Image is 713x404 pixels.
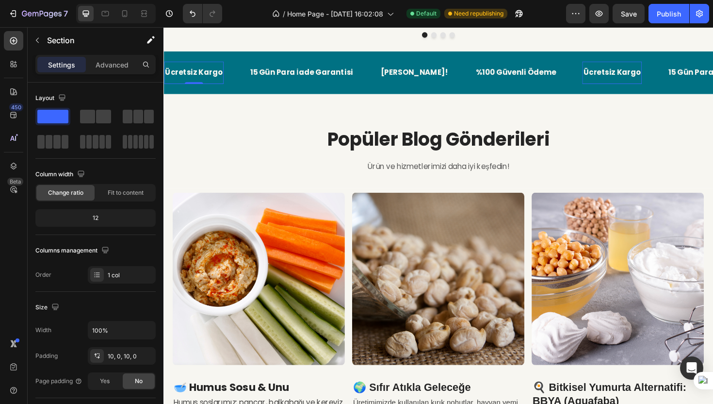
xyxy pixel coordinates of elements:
[35,352,58,360] div: Padding
[35,377,82,386] div: Page padding
[183,4,222,23] div: Undo/Redo
[535,41,643,55] p: 15 Gün Para İade Garantisi
[200,373,382,390] h3: 🌍 Sıfır Atıkla Geleceğe
[88,321,155,339] input: Auto
[454,9,503,18] span: Need republishing
[35,326,51,335] div: Width
[287,9,383,19] span: Home Page - [DATE] 16:02:08
[444,41,505,55] p: Ücretsiz Kargo
[1,141,581,155] p: Ürün ve hizmetlerimizi daha iyi keşfedin!
[621,10,637,18] span: Save
[163,27,713,404] iframe: Design area
[390,175,572,358] img: Alt Image
[96,60,129,70] p: Advanced
[10,175,192,358] img: Alt Image
[613,4,645,23] button: Save
[35,270,51,279] div: Order
[35,301,61,314] div: Size
[135,377,143,386] span: No
[229,41,301,55] p: [PERSON_NAME]!
[108,271,153,280] div: 1 col
[35,244,111,257] div: Columns management
[48,60,75,70] p: Settings
[330,41,415,55] p: %100 Güvenli Ödeme
[48,188,83,197] span: Change ratio
[7,178,23,185] div: Beta
[680,356,703,380] div: Open Intercom Messenger
[416,9,437,18] span: Default
[200,175,382,358] img: Alt Image
[108,188,144,197] span: Fit to content
[35,92,68,105] div: Layout
[108,352,153,361] div: 10, 0, 10, 0
[648,4,689,23] button: Publish
[657,9,681,19] div: Publish
[35,168,87,181] div: Column width
[100,377,110,386] span: Yes
[47,34,127,46] p: Section
[9,103,23,111] div: 450
[4,4,72,23] button: 7
[64,8,68,19] p: 7
[283,9,285,19] span: /
[10,373,192,390] h3: 🥣 Humus Sosu & Unu
[37,211,154,225] div: 12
